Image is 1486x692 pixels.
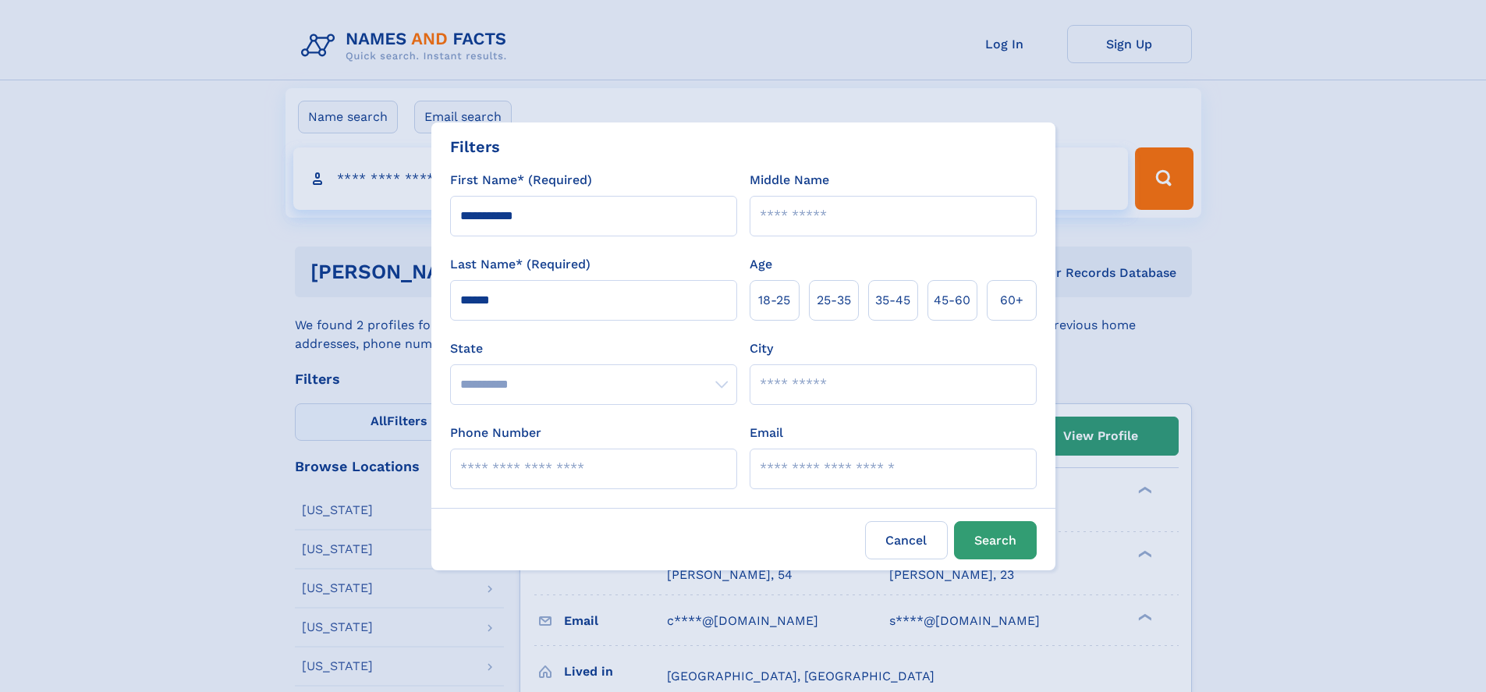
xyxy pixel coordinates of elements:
[450,339,737,358] label: State
[750,255,772,274] label: Age
[450,135,500,158] div: Filters
[1000,291,1023,310] span: 60+
[865,521,948,559] label: Cancel
[954,521,1037,559] button: Search
[758,291,790,310] span: 18‑25
[934,291,970,310] span: 45‑60
[750,339,773,358] label: City
[817,291,851,310] span: 25‑35
[450,171,592,190] label: First Name* (Required)
[875,291,910,310] span: 35‑45
[450,255,590,274] label: Last Name* (Required)
[750,171,829,190] label: Middle Name
[450,424,541,442] label: Phone Number
[750,424,783,442] label: Email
